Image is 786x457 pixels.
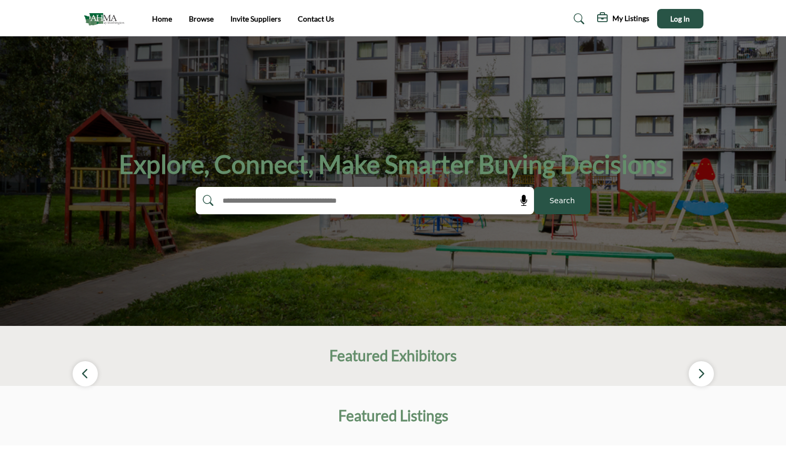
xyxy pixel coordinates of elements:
[597,13,649,25] div: My Listings
[612,14,649,23] h5: My Listings
[298,14,334,23] a: Contact Us
[230,14,281,23] a: Invite Suppliers
[119,148,667,181] h1: Explore, Connect, Make Smarter Buying Decisions
[534,187,590,214] button: Search
[338,407,448,425] h2: Featured Listings
[329,347,457,365] h2: Featured Exhibitors
[563,11,591,27] a: Search
[670,14,690,23] span: Log In
[549,195,575,206] span: Search
[152,14,172,23] a: Home
[83,10,130,27] img: Site Logo
[657,9,703,28] button: Log In
[189,14,214,23] a: Browse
